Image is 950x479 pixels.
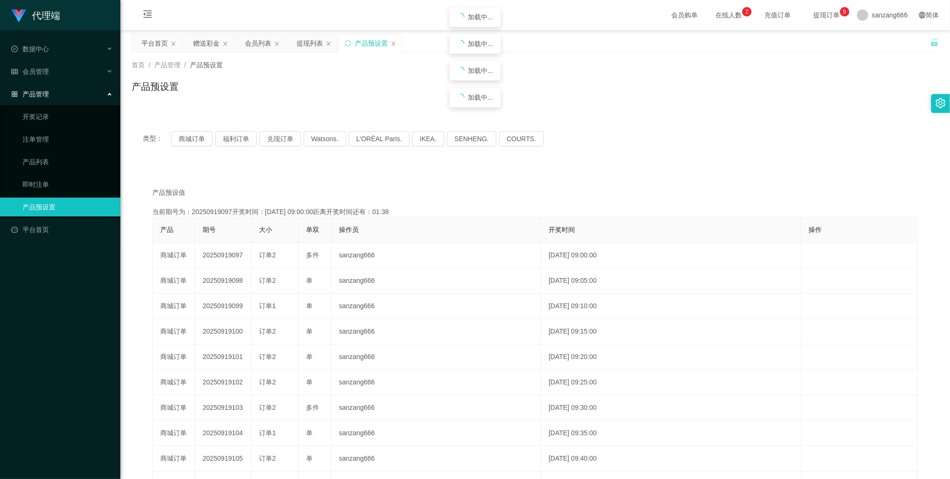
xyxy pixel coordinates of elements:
a: 产品预设置 [23,198,113,216]
i: icon: loading [457,67,464,74]
td: 20250919099 [195,294,251,319]
td: [DATE] 09:00:00 [541,243,801,268]
td: [DATE] 09:40:00 [541,446,801,471]
td: 20250919105 [195,446,251,471]
span: 加载中... [468,13,494,21]
span: 单 [306,302,313,310]
span: 订单1 [259,429,276,437]
p: 2 [745,7,748,16]
td: 商城订单 [153,344,195,370]
sup: 9 [840,7,849,16]
span: 加载中... [468,94,494,101]
span: 充值订单 [760,12,796,18]
td: 20250919104 [195,421,251,446]
div: 会员列表 [245,34,271,52]
span: / [149,61,150,69]
p: 9 [843,7,846,16]
span: 订单2 [259,327,276,335]
span: 单 [306,455,313,462]
button: IKEA. [412,131,444,146]
td: sanzang666 [331,446,541,471]
td: 商城订单 [153,395,195,421]
td: 20250919097 [195,243,251,268]
span: 期号 [203,226,216,233]
i: 图标: menu-fold [132,0,164,31]
td: sanzang666 [331,395,541,421]
button: 商城订单 [171,131,212,146]
span: 操作员 [339,226,359,233]
span: 订单2 [259,251,276,259]
a: 图标: dashboard平台首页 [11,220,113,239]
button: Watsons. [304,131,346,146]
div: 产品预设置 [355,34,388,52]
i: 图标: close [391,41,396,47]
span: 首页 [132,61,145,69]
span: 产品预设值 [152,188,185,198]
span: 产品管理 [154,61,181,69]
button: SENHENG. [447,131,496,146]
span: 多件 [306,251,319,259]
td: 商城订单 [153,370,195,395]
i: 图标: unlock [930,38,939,47]
i: 图标: global [919,12,926,18]
td: [DATE] 09:30:00 [541,395,801,421]
td: sanzang666 [331,421,541,446]
td: [DATE] 09:25:00 [541,370,801,395]
td: [DATE] 09:35:00 [541,421,801,446]
i: icon: loading [457,94,464,101]
i: 图标: setting [935,98,946,108]
td: 商城订单 [153,294,195,319]
a: 产品列表 [23,152,113,171]
span: 订单2 [259,455,276,462]
i: 图标: appstore-o [11,91,18,97]
i: 图标: close [274,41,280,47]
span: 开奖时间 [549,226,575,233]
span: 加载中... [468,67,494,74]
i: icon: loading [457,40,464,48]
td: 20250919103 [195,395,251,421]
button: L'ORÉAL Paris. [349,131,409,146]
i: 图标: close [171,41,176,47]
h1: 产品预设置 [132,80,179,94]
span: 类型： [143,131,171,146]
span: 单 [306,378,313,386]
div: 提现列表 [297,34,323,52]
span: 单 [306,327,313,335]
span: / [184,61,186,69]
button: 兑现订单 [259,131,301,146]
td: [DATE] 09:05:00 [541,268,801,294]
span: 订单2 [259,404,276,411]
span: 产品管理 [11,90,49,98]
div: 赠送彩金 [193,34,220,52]
span: 单双 [306,226,319,233]
sup: 2 [742,7,752,16]
a: 代理端 [11,11,60,19]
span: 订单2 [259,277,276,284]
td: [DATE] 09:20:00 [541,344,801,370]
img: logo.9652507e.png [11,9,26,23]
i: 图标: table [11,68,18,75]
i: 图标: check-circle-o [11,46,18,52]
td: 商城订单 [153,421,195,446]
span: 产品 [160,226,173,233]
td: 商城订单 [153,268,195,294]
td: 商城订单 [153,446,195,471]
td: [DATE] 09:15:00 [541,319,801,344]
td: sanzang666 [331,319,541,344]
td: 20250919098 [195,268,251,294]
span: 订单2 [259,378,276,386]
span: 多件 [306,404,319,411]
button: COURTS. [499,131,544,146]
i: 图标: close [222,41,228,47]
a: 注单管理 [23,130,113,149]
i: 图标: close [326,41,331,47]
span: 单 [306,429,313,437]
span: 数据中心 [11,45,49,53]
td: 20250919102 [195,370,251,395]
td: 20250919101 [195,344,251,370]
td: sanzang666 [331,243,541,268]
td: 商城订单 [153,243,195,268]
i: 图标: sync [345,40,351,47]
span: 加载中... [468,40,494,48]
span: 操作 [809,226,822,233]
